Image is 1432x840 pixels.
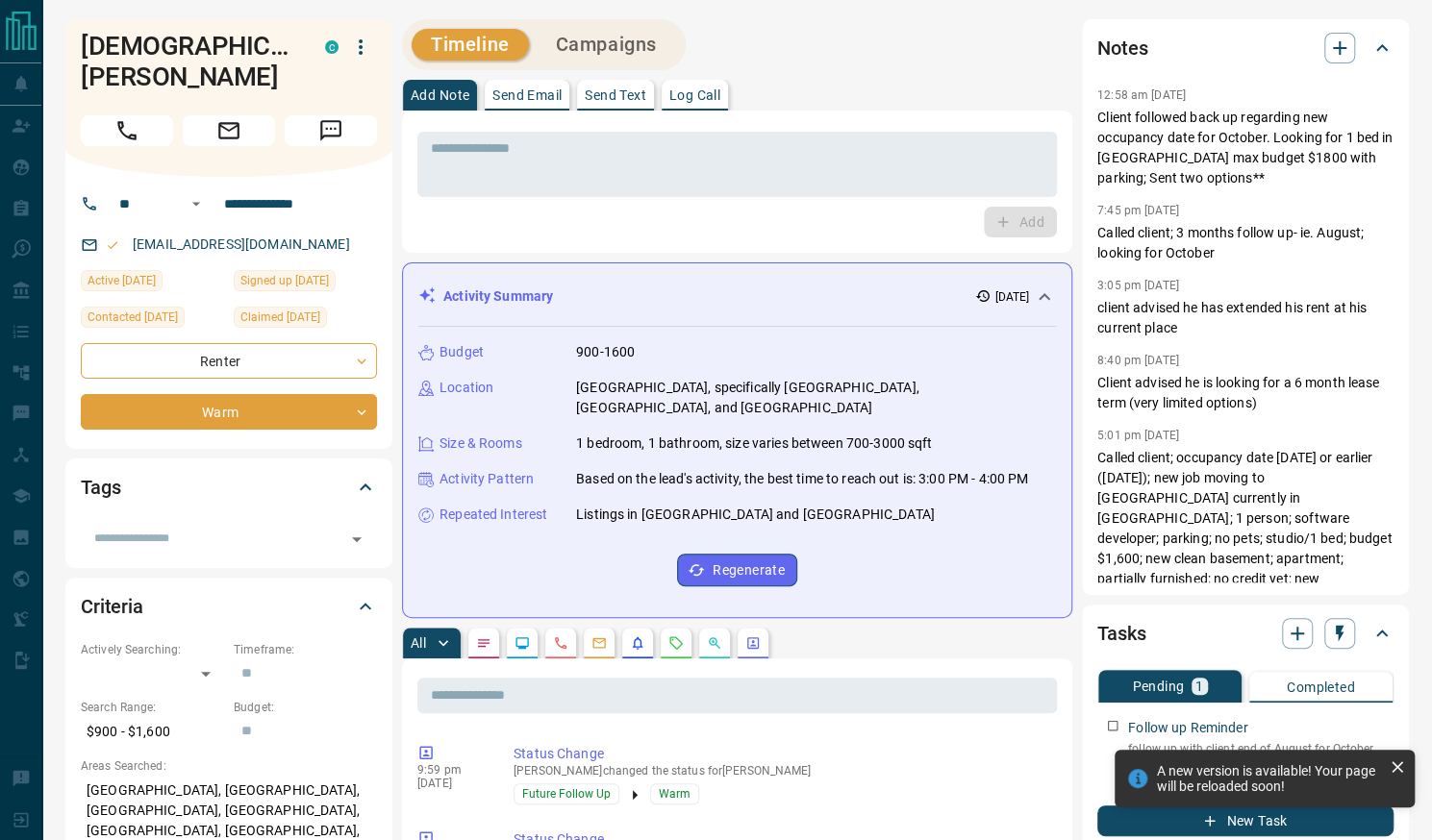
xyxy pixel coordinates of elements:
a: [EMAIL_ADDRESS][DOMAIN_NAME] [133,236,350,252]
p: Send Text [585,88,646,102]
p: Activity Summary [443,286,553,307]
h2: Notes [1097,33,1147,63]
div: Criteria [81,583,377,630]
button: Timeline [412,29,529,61]
p: Completed [1287,680,1355,694]
div: condos.ca [325,40,339,54]
p: Search Range: [81,699,224,716]
button: Open [343,526,370,553]
p: Based on the lead's activity, the best time to reach out is: 3:00 PM - 4:00 PM [576,469,1028,489]
p: Activity Pattern [440,469,534,489]
span: Call [81,115,173,146]
button: New Task [1097,805,1394,836]
svg: Email Valid [106,238,119,252]
p: Areas Searched: [81,757,377,775]
p: Client advised he is looking for a 6 month lease term (very limited options) [1097,373,1394,413]
svg: Notes [476,635,491,651]
p: Called client; occupancy date [DATE] or earlier ([DATE]); new job moving to [GEOGRAPHIC_DATA] cur... [1097,448,1394,650]
p: [PERSON_NAME] changed the status for [PERSON_NAME] [514,764,1049,778]
p: Location [440,378,493,398]
p: Budget [440,342,484,362]
svg: Requests [668,635,684,651]
span: Email [183,115,275,146]
div: Sat May 31 2025 [234,307,377,334]
p: Pending [1132,679,1184,693]
p: Send Email [492,88,562,102]
div: Tasks [1097,610,1394,656]
span: Warm [659,784,691,803]
p: [GEOGRAPHIC_DATA], specifically [GEOGRAPHIC_DATA], [GEOGRAPHIC_DATA], and [GEOGRAPHIC_DATA] [576,378,1056,418]
span: Claimed [DATE] [240,308,320,327]
span: Active [DATE] [88,271,156,290]
p: Repeated Interest [440,505,547,525]
p: Listings in [GEOGRAPHIC_DATA] and [GEOGRAPHIC_DATA] [576,505,935,525]
svg: Emails [591,635,607,651]
p: Log Call [669,88,720,102]
p: 1 bedroom, 1 bathroom, size varies between 700-3000 sqft [576,433,932,454]
div: Activity Summary[DATE] [418,279,1056,314]
h2: Tasks [1097,618,1145,649]
svg: Lead Browsing Activity [515,635,530,651]
svg: Listing Alerts [630,635,645,651]
p: 12:58 am [DATE] [1097,88,1186,102]
p: [DATE] [994,288,1029,306]
p: Follow up Reminder [1128,718,1247,738]
button: Campaigns [537,29,676,61]
p: Called client; 3 months follow up- ie. August; looking for October [1097,223,1394,263]
p: Client followed back up regarding new occupancy date for October. Looking for 1 bed in [GEOGRAPHI... [1097,108,1394,188]
p: Size & Rooms [440,433,522,454]
p: 8:40 pm [DATE] [1097,354,1179,367]
div: Warm [81,394,377,430]
h1: [DEMOGRAPHIC_DATA][PERSON_NAME] [81,31,296,92]
p: [DATE] [417,777,485,790]
p: 3:05 pm [DATE] [1097,279,1179,292]
p: All [411,636,426,650]
p: 900-1600 [576,342,635,362]
p: Status Change [514,744,1049,764]
p: follow up with client end of August for October units in [GEOGRAPHIC_DATA] [1128,740,1394,775]
p: client advised he has extended his rent at his current place [1097,298,1394,338]
p: Budget: [234,699,377,716]
div: Sat May 31 2025 [234,270,377,297]
p: $900 - $1,600 [81,716,224,748]
svg: Calls [553,635,568,651]
button: Open [185,192,208,215]
p: 5:01 pm [DATE] [1097,429,1179,442]
p: Add Note [411,88,469,102]
svg: Agent Actions [745,635,761,651]
div: Sat May 31 2025 [81,307,224,334]
div: Renter [81,343,377,379]
h2: Criteria [81,591,143,622]
button: Regenerate [677,554,797,586]
p: 1 [1195,679,1203,693]
p: 7:45 pm [DATE] [1097,204,1179,217]
span: Message [285,115,377,146]
h2: Tags [81,472,120,503]
div: A new version is available! Your page will be reloaded soon! [1157,763,1382,794]
svg: Opportunities [707,635,722,651]
p: Timeframe: [234,641,377,658]
div: Notes [1097,25,1394,71]
span: Future Follow Up [522,784,611,803]
p: 9:59 pm [417,763,485,777]
span: Contacted [DATE] [88,308,178,327]
span: Signed up [DATE] [240,271,329,290]
div: Sun Jun 01 2025 [81,270,224,297]
p: Actively Searching: [81,641,224,658]
div: Tags [81,464,377,510]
